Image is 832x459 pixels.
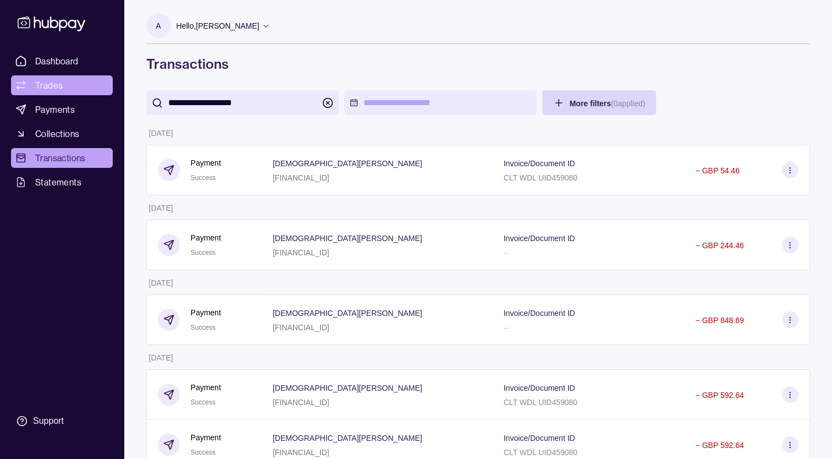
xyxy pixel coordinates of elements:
[504,434,575,442] p: Invoice/Document ID
[273,434,422,442] p: [DEMOGRAPHIC_DATA][PERSON_NAME]
[570,99,646,108] span: More filters
[149,129,173,138] p: [DATE]
[191,174,216,182] span: Success
[35,176,81,189] span: Statements
[11,172,113,192] a: Statements
[156,20,161,32] p: A
[191,398,216,406] span: Success
[11,124,113,144] a: Collections
[35,127,79,140] span: Collections
[695,241,743,250] p: − GBP 244.46
[695,316,743,325] p: − GBP 848.69
[695,391,743,400] p: − GBP 592.64
[191,324,216,331] span: Success
[504,309,575,318] p: Invoice/Document ID
[191,381,221,394] p: Payment
[35,151,86,165] span: Transactions
[35,54,79,68] span: Dashboard
[149,204,173,212] p: [DATE]
[273,309,422,318] p: [DEMOGRAPHIC_DATA][PERSON_NAME]
[504,448,577,457] p: CLT WDL UID459080
[146,55,810,73] h1: Transactions
[33,415,64,427] div: Support
[273,159,422,168] p: [DEMOGRAPHIC_DATA][PERSON_NAME]
[504,173,577,182] p: CLT WDL UID459080
[168,90,317,115] input: search
[504,384,575,392] p: Invoice/Document ID
[35,79,63,92] span: Trades
[35,103,75,116] span: Payments
[504,234,575,243] p: Invoice/Document ID
[191,431,221,444] p: Payment
[695,441,743,450] p: − GBP 592.64
[273,173,329,182] p: [FINANCIAL_ID]
[542,90,657,115] button: More filters(0applied)
[149,278,173,287] p: [DATE]
[504,248,508,257] p: –
[504,159,575,168] p: Invoice/Document ID
[273,448,329,457] p: [FINANCIAL_ID]
[695,166,739,175] p: − GBP 54.46
[273,234,422,243] p: [DEMOGRAPHIC_DATA][PERSON_NAME]
[273,398,329,407] p: [FINANCIAL_ID]
[11,75,113,95] a: Trades
[177,20,260,32] p: Hello, [PERSON_NAME]
[11,51,113,71] a: Dashboard
[191,232,221,244] p: Payment
[273,384,422,392] p: [DEMOGRAPHIC_DATA][PERSON_NAME]
[273,323,329,332] p: [FINANCIAL_ID]
[611,99,645,108] p: ( 0 applied)
[273,248,329,257] p: [FINANCIAL_ID]
[504,323,508,332] p: –
[191,307,221,319] p: Payment
[149,353,173,362] p: [DATE]
[11,100,113,119] a: Payments
[11,409,113,433] a: Support
[11,148,113,168] a: Transactions
[504,398,577,407] p: CLT WDL UID459080
[191,449,216,456] span: Success
[191,157,221,169] p: Payment
[191,249,216,256] span: Success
